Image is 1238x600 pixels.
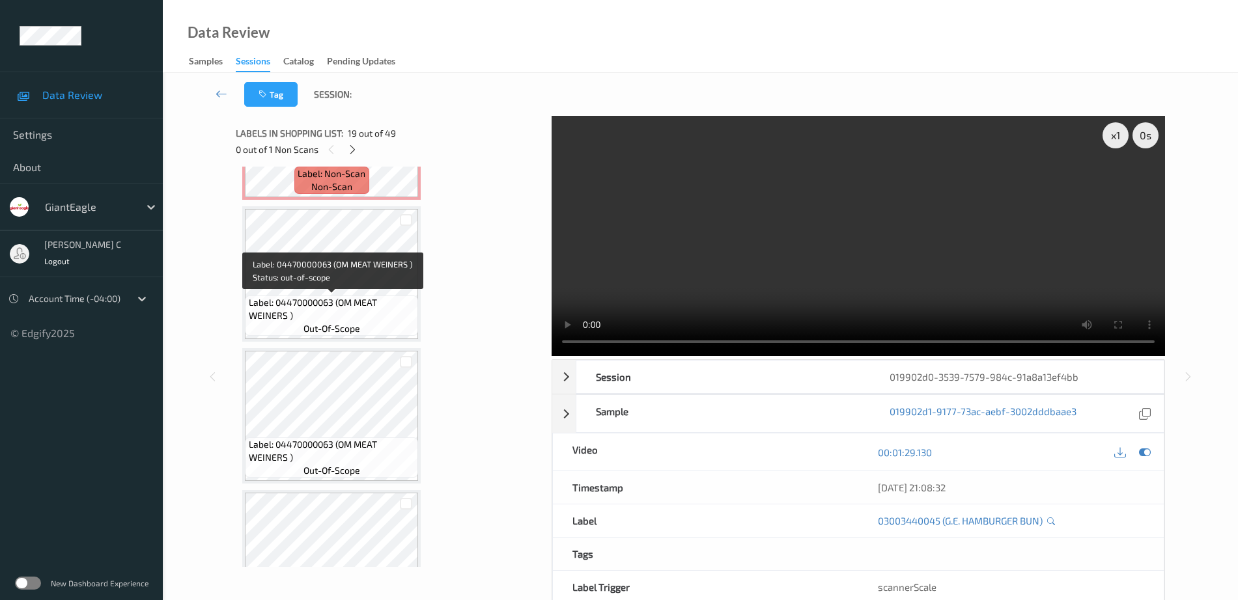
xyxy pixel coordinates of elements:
div: Video [553,433,858,470]
span: Label: Non-Scan [298,167,365,180]
span: Label: 04470000063 (OM MEAT WEINERS ) [249,296,415,322]
a: 019902d1-9177-73ac-aebf-3002dddbaae3 [890,405,1076,422]
div: 0 s [1132,122,1159,148]
div: Timestamp [553,471,858,504]
div: Samples [189,55,223,71]
div: Label [553,504,858,537]
a: Sessions [236,53,283,72]
div: Pending Updates [327,55,395,71]
a: 03003440045 (G.E. HAMBURGER BUN) [878,514,1043,527]
div: [DATE] 21:08:32 [878,481,1144,494]
span: non-scan [311,180,352,193]
div: Tags [553,538,858,570]
span: 19 out of 49 [348,127,396,140]
a: Pending Updates [327,53,408,71]
div: Sample [576,395,870,432]
span: out-of-scope [303,322,360,335]
div: Session [576,361,870,393]
span: Label: 04470000063 (OM MEAT WEINERS ) [249,438,415,464]
span: Session: [314,88,352,101]
div: Session019902d0-3539-7579-984c-91a8a13ef4bb [552,360,1164,394]
div: 019902d0-3539-7579-984c-91a8a13ef4bb [870,361,1164,393]
a: 00:01:29.130 [878,446,932,459]
div: Sample019902d1-9177-73ac-aebf-3002dddbaae3 [552,394,1164,433]
span: Labels in shopping list: [236,127,343,140]
button: Tag [244,82,298,107]
div: x 1 [1103,122,1129,148]
div: Catalog [283,55,314,71]
a: Catalog [283,53,327,71]
span: out-of-scope [303,464,360,477]
a: Samples [189,53,236,71]
div: Data Review [188,26,270,39]
div: Sessions [236,55,270,72]
div: 0 out of 1 Non Scans [236,141,542,157]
